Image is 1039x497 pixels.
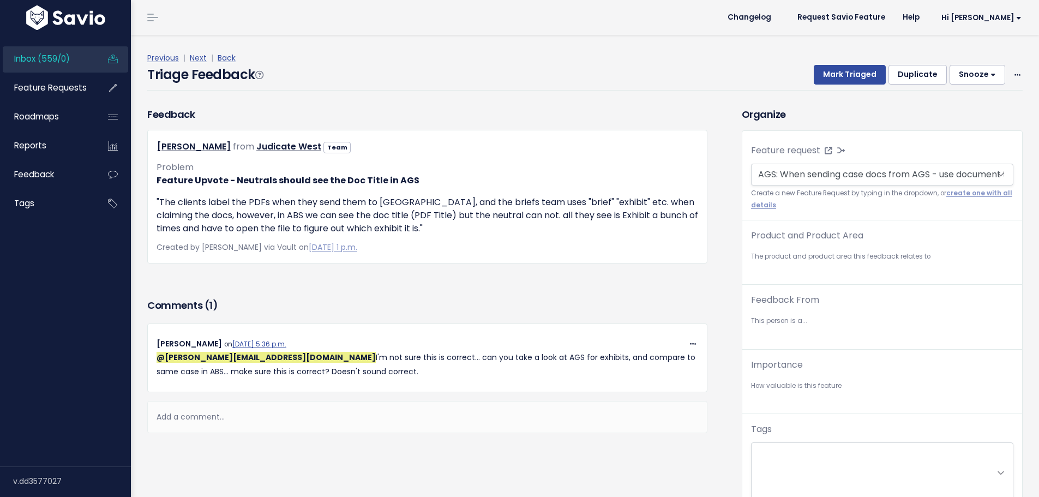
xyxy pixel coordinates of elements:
[751,188,1013,211] small: Create a new Feature Request by typing in the dropdown, or .
[3,46,91,71] a: Inbox (559/0)
[14,111,59,122] span: Roadmaps
[14,82,87,93] span: Feature Requests
[147,107,195,122] h3: Feedback
[224,340,286,349] span: on
[157,174,419,187] strong: Feature Upvote - Neutrals should see the Doc Title in AGS
[751,294,819,307] label: Feedback From
[190,52,207,63] a: Next
[814,65,886,85] button: Mark Triaged
[309,242,357,253] a: [DATE] 1 p.m.
[3,75,91,100] a: Feature Requests
[13,467,131,495] div: v.dd3577027
[14,140,46,151] span: Reports
[209,52,215,63] span: |
[751,423,772,436] label: Tags
[157,338,222,349] span: [PERSON_NAME]
[147,65,263,85] h4: Triage Feedback
[327,143,347,152] strong: Team
[751,380,1013,392] small: How valuable is this feature
[147,298,707,313] h3: Comments ( )
[742,107,1023,122] h3: Organize
[888,65,947,85] button: Duplicate
[751,358,803,372] label: Importance
[157,242,357,253] span: Created by [PERSON_NAME] via Vault on
[232,340,286,349] a: [DATE] 5:36 p.m.
[23,5,108,30] img: logo-white.9d6f32f41409.svg
[14,53,70,64] span: Inbox (559/0)
[218,52,236,63] a: Back
[3,133,91,158] a: Reports
[728,14,771,21] span: Changelog
[3,162,91,187] a: Feedback
[157,140,231,153] a: [PERSON_NAME]
[147,401,707,433] div: Add a comment...
[14,197,34,209] span: Tags
[751,189,1012,209] a: create one with all details
[751,229,863,242] label: Product and Product Area
[157,196,698,235] p: "The clients label the PDFs when they send them to [GEOGRAPHIC_DATA], and the briefs team uses "b...
[941,14,1022,22] span: Hi [PERSON_NAME]
[751,144,820,157] label: Feature request
[256,140,321,153] a: Judicate West
[751,315,1013,327] small: This person is a...
[147,52,179,63] a: Previous
[950,65,1005,85] button: Snooze
[3,104,91,129] a: Roadmaps
[157,351,698,378] p: I'm not sure this is correct... can you take a look at AGS for exhibits, and compare to same case...
[233,140,254,153] span: from
[157,161,194,173] span: Problem
[789,9,894,26] a: Request Savio Feature
[894,9,928,26] a: Help
[3,191,91,216] a: Tags
[928,9,1030,26] a: Hi [PERSON_NAME]
[14,169,54,180] span: Feedback
[209,298,213,312] span: 1
[157,352,376,363] span: Stacey Barry
[751,251,1013,262] small: The product and product area this feedback relates to
[181,52,188,63] span: |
